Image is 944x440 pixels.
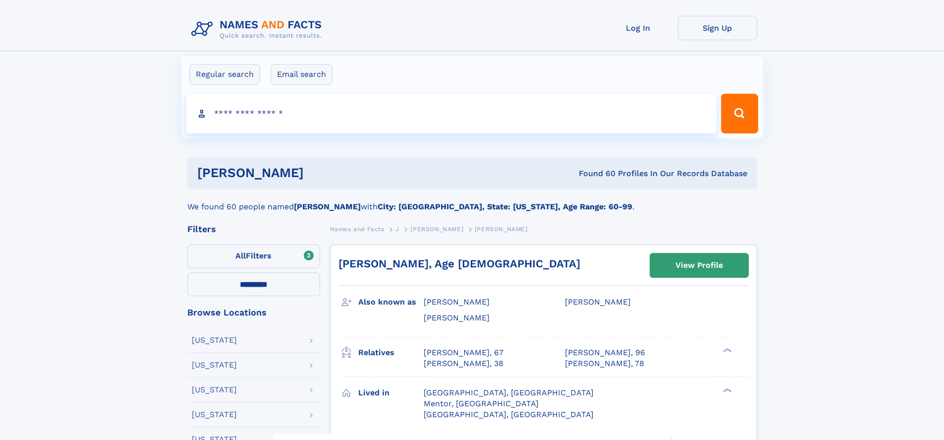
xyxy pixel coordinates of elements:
[475,226,528,233] span: [PERSON_NAME]
[565,297,631,307] span: [PERSON_NAME]
[721,94,758,133] button: Search Button
[197,167,442,179] h1: [PERSON_NAME]
[187,16,330,43] img: Logo Names and Facts
[187,225,320,234] div: Filters
[441,168,747,179] div: Found 60 Profiles In Our Records Database
[192,411,237,419] div: [US_STATE]
[187,308,320,317] div: Browse Locations
[424,358,503,369] a: [PERSON_NAME], 38
[721,387,732,393] div: ❯
[678,16,757,40] a: Sign Up
[424,297,490,307] span: [PERSON_NAME]
[410,223,463,235] a: [PERSON_NAME]
[424,347,503,358] a: [PERSON_NAME], 67
[395,223,399,235] a: J
[378,202,632,211] b: City: [GEOGRAPHIC_DATA], State: [US_STATE], Age Range: 60-99
[338,257,580,270] a: [PERSON_NAME], Age [DEMOGRAPHIC_DATA]
[358,384,424,401] h3: Lived in
[599,16,678,40] a: Log In
[186,94,717,133] input: search input
[424,410,594,419] span: [GEOGRAPHIC_DATA], [GEOGRAPHIC_DATA]
[424,399,539,408] span: Mentor, [GEOGRAPHIC_DATA]
[424,388,594,397] span: [GEOGRAPHIC_DATA], [GEOGRAPHIC_DATA]
[187,245,320,268] label: Filters
[395,226,399,233] span: J
[192,386,237,394] div: [US_STATE]
[650,253,748,277] a: View Profile
[424,313,490,322] span: [PERSON_NAME]
[271,64,333,85] label: Email search
[189,64,260,85] label: Regular search
[235,251,246,260] span: All
[565,347,645,358] a: [PERSON_NAME], 96
[358,294,424,311] h3: Also known as
[192,336,237,344] div: [US_STATE]
[721,347,732,353] div: ❯
[330,223,385,235] a: Names and Facts
[410,226,463,233] span: [PERSON_NAME]
[675,254,723,277] div: View Profile
[192,361,237,369] div: [US_STATE]
[565,358,644,369] a: [PERSON_NAME], 78
[294,202,361,211] b: [PERSON_NAME]
[187,189,757,213] div: We found 60 people named with .
[358,344,424,361] h3: Relatives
